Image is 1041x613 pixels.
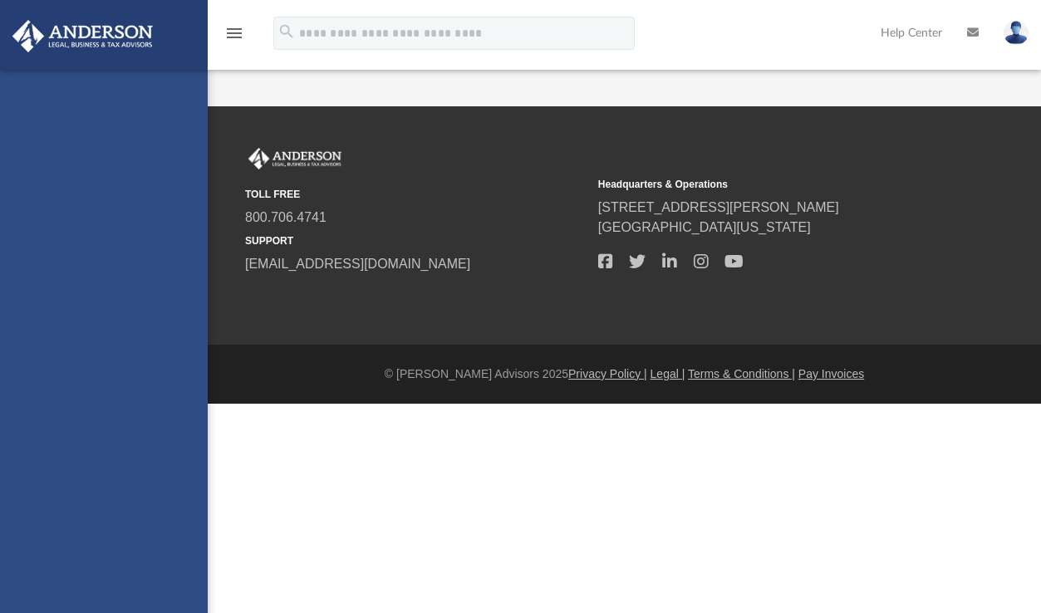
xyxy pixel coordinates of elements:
[277,22,296,41] i: search
[688,367,795,380] a: Terms & Conditions |
[224,32,244,43] a: menu
[598,177,940,192] small: Headquarters & Operations
[224,23,244,43] i: menu
[245,148,345,169] img: Anderson Advisors Platinum Portal
[245,187,587,202] small: TOLL FREE
[245,257,470,271] a: [EMAIL_ADDRESS][DOMAIN_NAME]
[1004,21,1029,45] img: User Pic
[598,200,839,214] a: [STREET_ADDRESS][PERSON_NAME]
[798,367,864,380] a: Pay Invoices
[7,20,158,52] img: Anderson Advisors Platinum Portal
[568,367,647,380] a: Privacy Policy |
[245,233,587,248] small: SUPPORT
[598,220,811,234] a: [GEOGRAPHIC_DATA][US_STATE]
[651,367,685,380] a: Legal |
[245,210,327,224] a: 800.706.4741
[208,365,1041,383] div: © [PERSON_NAME] Advisors 2025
